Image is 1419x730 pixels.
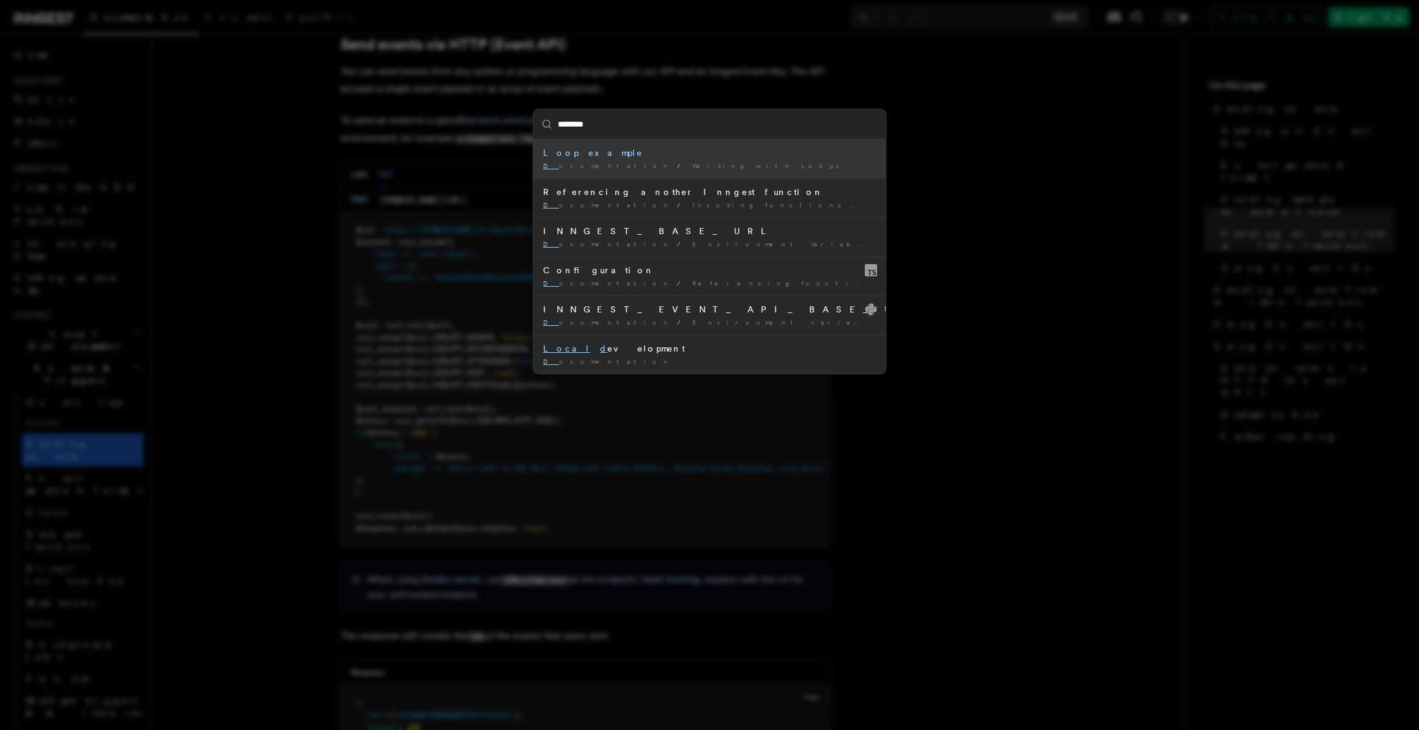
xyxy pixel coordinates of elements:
mark: Local [543,344,590,353]
span: / [677,201,687,208]
span: ocumentation [543,358,672,365]
div: INNGEST_BASE_URL [543,225,876,237]
mark: D [543,162,559,169]
mark: D [543,358,559,365]
span: / [677,240,687,248]
span: ocumentation [543,240,672,248]
span: Referencing functions [692,279,884,287]
mark: d [600,344,607,353]
span: ocumentation [543,319,672,326]
div: Loop example [543,147,876,159]
span: / [677,279,687,287]
span: / [677,319,687,326]
mark: D [543,201,559,208]
span: Environment variables [692,319,896,326]
div: Referencing another Inngest function [543,186,876,198]
div: evelopment [543,342,876,355]
span: ocumentation [543,162,672,169]
mark: D [543,240,559,248]
mark: D [543,319,559,326]
div: INNGEST_EVENT_API_BASE_URL [543,303,876,315]
span: Invoking functions irectly [692,201,927,208]
span: Environment Variables [692,240,889,248]
mark: D [543,279,559,287]
div: Configuration [543,264,876,276]
span: ocumentation [543,279,672,287]
span: / [677,162,687,169]
span: ocumentation [543,201,672,208]
span: Working with Loops in Inngest [692,162,946,169]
